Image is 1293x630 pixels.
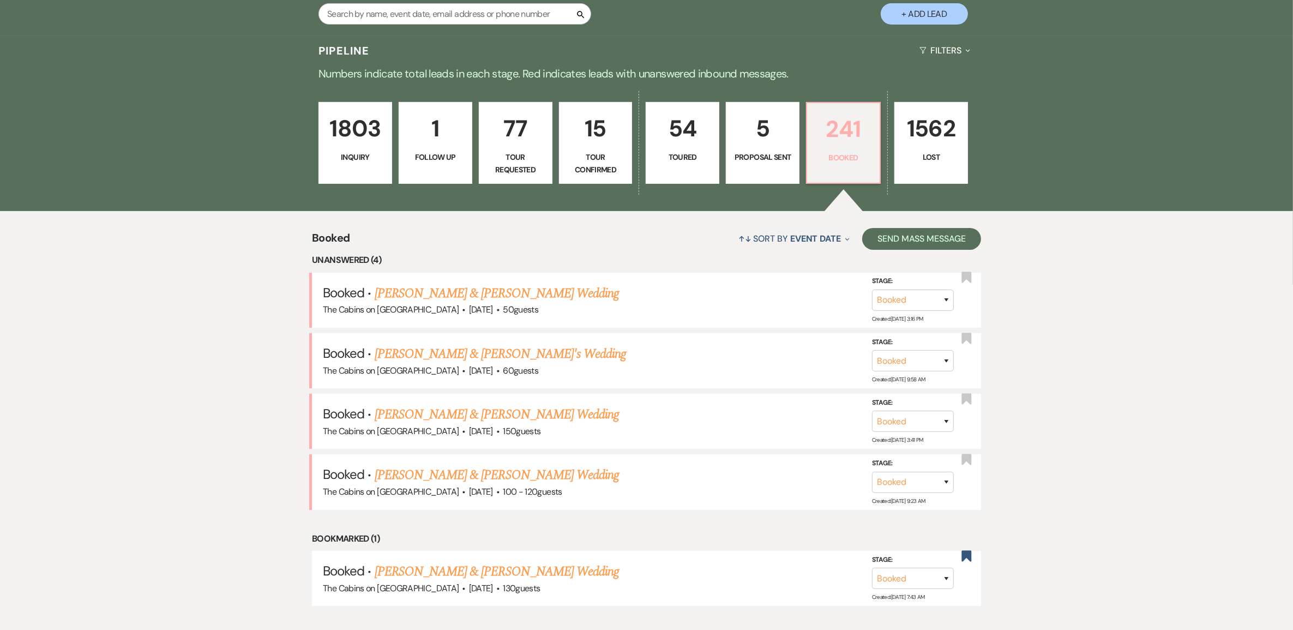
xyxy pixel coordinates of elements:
[326,151,385,163] p: Inquiry
[486,110,545,147] p: 77
[872,497,925,504] span: Created: [DATE] 9:23 AM
[862,228,981,250] button: Send Mass Message
[323,365,459,376] span: The Cabins on [GEOGRAPHIC_DATA]
[872,458,954,470] label: Stage:
[566,110,626,147] p: 15
[312,532,981,546] li: Bookmarked (1)
[901,151,961,163] p: Lost
[503,425,540,437] span: 150 guests
[881,3,968,25] button: + Add Lead
[790,233,841,244] span: Event Date
[318,3,591,25] input: Search by name, event date, email address or phone number
[469,425,493,437] span: [DATE]
[254,65,1039,82] p: Numbers indicate total leads in each stage. Red indicates leads with unanswered inbound messages.
[375,344,627,364] a: [PERSON_NAME] & [PERSON_NAME]'s Wedding
[872,376,925,383] span: Created: [DATE] 9:58 AM
[323,284,364,301] span: Booked
[469,486,493,497] span: [DATE]
[503,365,538,376] span: 60 guests
[559,102,633,184] a: 15Tour Confirmed
[406,151,465,163] p: Follow Up
[733,151,792,163] p: Proposal Sent
[486,151,545,176] p: Tour Requested
[726,102,799,184] a: 5Proposal Sent
[806,102,881,184] a: 241Booked
[901,110,961,147] p: 1562
[318,43,370,58] h3: Pipeline
[734,224,854,253] button: Sort By Event Date
[479,102,552,184] a: 77Tour Requested
[653,110,712,147] p: 54
[323,405,364,422] span: Booked
[375,465,619,485] a: [PERSON_NAME] & [PERSON_NAME] Wedding
[872,315,923,322] span: Created: [DATE] 3:16 PM
[469,583,493,594] span: [DATE]
[738,233,751,244] span: ↑↓
[814,111,873,147] p: 241
[323,562,364,579] span: Booked
[503,486,562,497] span: 100 - 120 guests
[872,336,954,348] label: Stage:
[323,583,459,594] span: The Cabins on [GEOGRAPHIC_DATA]
[406,110,465,147] p: 1
[323,304,459,315] span: The Cabins on [GEOGRAPHIC_DATA]
[375,405,619,424] a: [PERSON_NAME] & [PERSON_NAME] Wedding
[503,583,540,594] span: 130 guests
[323,345,364,362] span: Booked
[894,102,968,184] a: 1562Lost
[469,365,493,376] span: [DATE]
[312,253,981,267] li: Unanswered (4)
[733,110,792,147] p: 5
[399,102,472,184] a: 1Follow Up
[653,151,712,163] p: Toured
[469,304,493,315] span: [DATE]
[872,554,954,566] label: Stage:
[375,284,619,303] a: [PERSON_NAME] & [PERSON_NAME] Wedding
[326,110,385,147] p: 1803
[323,466,364,483] span: Booked
[872,275,954,287] label: Stage:
[375,562,619,581] a: [PERSON_NAME] & [PERSON_NAME] Wedding
[872,436,923,443] span: Created: [DATE] 3:41 PM
[915,36,975,65] button: Filters
[872,593,925,601] span: Created: [DATE] 7:43 AM
[872,397,954,409] label: Stage:
[646,102,719,184] a: 54Toured
[312,230,350,253] span: Booked
[814,152,873,164] p: Booked
[318,102,392,184] a: 1803Inquiry
[566,151,626,176] p: Tour Confirmed
[323,425,459,437] span: The Cabins on [GEOGRAPHIC_DATA]
[323,486,459,497] span: The Cabins on [GEOGRAPHIC_DATA]
[503,304,538,315] span: 50 guests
